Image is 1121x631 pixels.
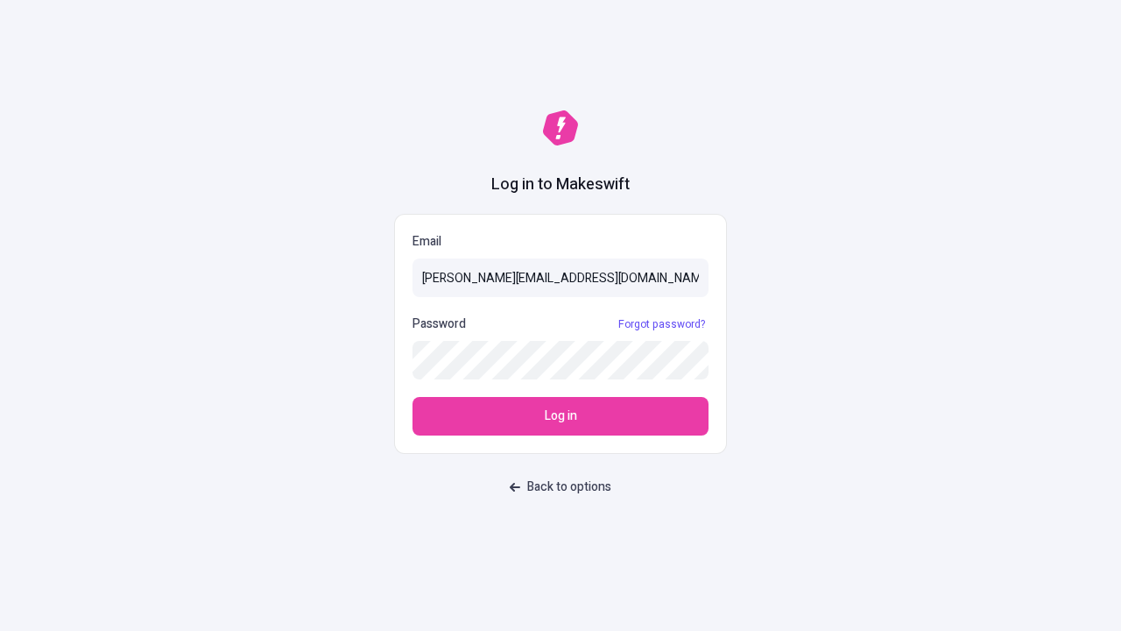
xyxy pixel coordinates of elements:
[545,407,577,426] span: Log in
[412,259,709,297] input: Email
[615,317,709,331] a: Forgot password?
[412,232,709,252] p: Email
[412,315,466,334] p: Password
[412,397,709,436] button: Log in
[527,478,611,497] span: Back to options
[499,471,622,503] button: Back to options
[491,174,630,196] h1: Log in to Makeswift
